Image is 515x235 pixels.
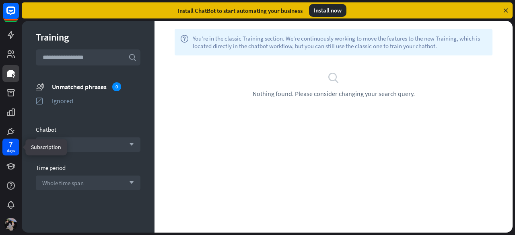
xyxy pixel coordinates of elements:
[36,31,140,43] div: Training
[9,141,13,148] div: 7
[193,35,487,50] span: You're in the classic Training section. We're continuously working to move the features to the ne...
[7,148,15,153] div: days
[125,142,134,147] i: arrow_down
[6,3,31,27] button: Open LiveChat chat widget
[36,97,44,105] i: ignored
[36,164,140,172] div: Time period
[125,180,134,185] i: arrow_down
[178,7,303,14] div: Install ChatBot to start automating your business
[112,82,121,91] div: 0
[2,139,19,155] a: 7 days
[36,82,44,91] i: unmatched_phrases
[52,82,140,91] div: Unmatched phrases
[36,126,140,133] div: Chatbot
[128,53,136,61] i: search
[42,179,84,187] span: Whole time span
[253,90,415,98] span: Nothing found. Please consider changing your search query.
[42,141,66,149] span: All stories
[52,97,140,105] div: Ignored
[180,35,189,50] i: help
[328,72,340,84] i: search
[309,4,346,17] div: Install now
